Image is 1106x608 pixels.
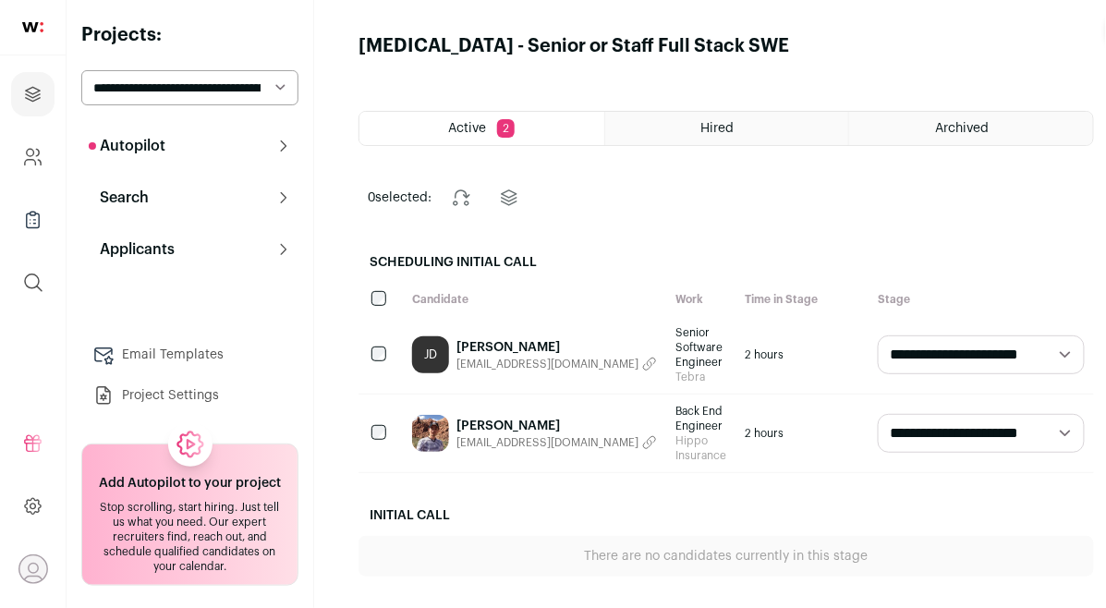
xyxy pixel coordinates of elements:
a: Projects [11,72,55,116]
span: [EMAIL_ADDRESS][DOMAIN_NAME] [456,357,638,371]
button: Change stage [439,176,483,220]
div: 2 hours [735,395,869,472]
span: Senior Software Engineer [675,325,726,370]
a: Add Autopilot to your project Stop scrolling, start hiring. Just tell us what you need. Our exper... [81,444,298,586]
h1: [MEDICAL_DATA] - Senior or Staff Full Stack SWE [359,33,789,59]
span: [EMAIL_ADDRESS][DOMAIN_NAME] [456,435,638,450]
button: Autopilot [81,128,298,164]
div: Stage [869,283,1094,316]
span: selected: [368,188,431,207]
div: Time in Stage [735,283,869,316]
button: [EMAIL_ADDRESS][DOMAIN_NAME] [456,357,657,371]
span: 2 [497,119,515,138]
div: There are no candidates currently in this stage [359,536,1094,577]
p: Applicants [89,238,175,261]
button: Search [81,179,298,216]
span: Hired [700,122,734,135]
h2: Projects: [81,22,298,48]
span: Back End Engineer [675,404,726,433]
div: Work [666,283,735,316]
a: [PERSON_NAME] [456,417,657,435]
span: Active [448,122,486,135]
a: Hired [605,112,849,145]
a: Company Lists [11,198,55,242]
a: JD [412,336,449,373]
a: Company and ATS Settings [11,135,55,179]
div: Stop scrolling, start hiring. Just tell us what you need. Our expert recruiters find, reach out, ... [93,500,286,574]
img: wellfound-shorthand-0d5821cbd27db2630d0214b213865d53afaa358527fdda9d0ea32b1df1b89c2c.svg [22,22,43,32]
span: Hippo Insurance [675,433,726,463]
p: Search [89,187,149,209]
button: [EMAIL_ADDRESS][DOMAIN_NAME] [456,435,657,450]
p: Autopilot [89,135,165,157]
button: Applicants [81,231,298,268]
a: Email Templates [81,336,298,373]
div: 2 hours [735,316,869,394]
a: Project Settings [81,377,298,414]
div: Candidate [403,283,666,316]
span: Archived [935,122,989,135]
button: Open dropdown [18,554,48,584]
img: ac67d8dcb35f9083cc44d93e554179641270fa2edfed4c16e7bd604e4c27c394 [412,415,449,452]
h2: Add Autopilot to your project [99,474,281,492]
a: [PERSON_NAME] [456,338,657,357]
span: Tebra [675,370,726,384]
h2: Initial Call [359,495,1094,536]
span: 0 [368,191,375,204]
h2: Scheduling Initial Call [359,242,1094,283]
a: Archived [849,112,1093,145]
